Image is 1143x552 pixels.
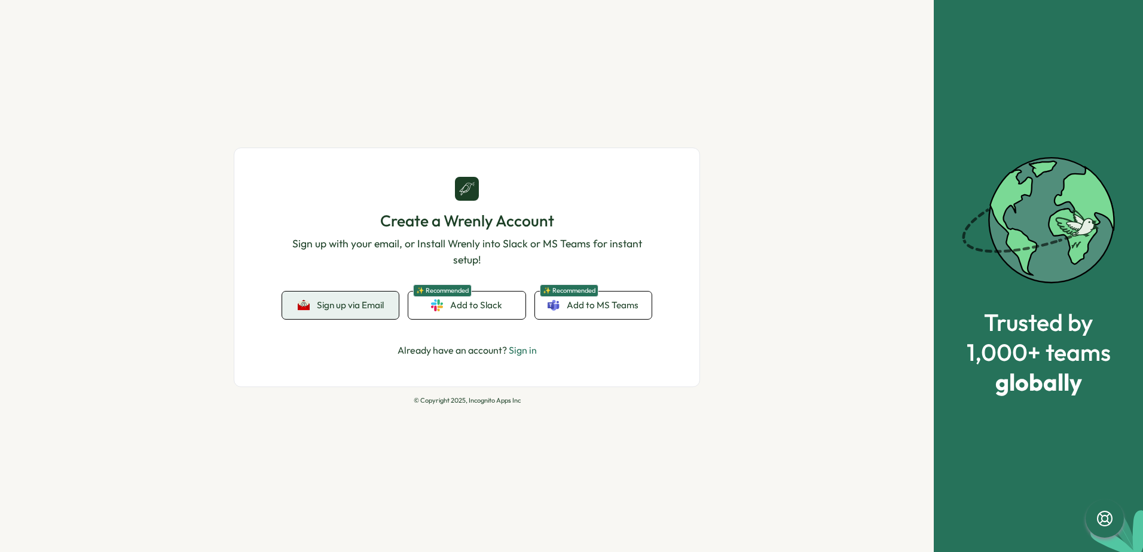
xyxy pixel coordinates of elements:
p: Already have an account? [398,343,537,358]
p: Sign up with your email, or Install Wrenly into Slack or MS Teams for instant setup! [282,236,652,268]
span: Add to MS Teams [567,299,638,312]
a: ✨ RecommendedAdd to Slack [408,292,525,319]
span: globally [967,369,1111,395]
span: Trusted by [967,309,1111,335]
span: ✨ Recommended [540,284,598,297]
button: Sign up via Email [282,292,399,319]
span: ✨ Recommended [413,284,472,297]
span: 1,000+ teams [967,339,1111,365]
span: Add to Slack [450,299,502,312]
a: ✨ RecommendedAdd to MS Teams [535,292,652,319]
h1: Create a Wrenly Account [282,210,652,231]
p: © Copyright 2025, Incognito Apps Inc [234,397,700,404]
a: Sign in [509,344,537,356]
span: Sign up via Email [317,300,384,311]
